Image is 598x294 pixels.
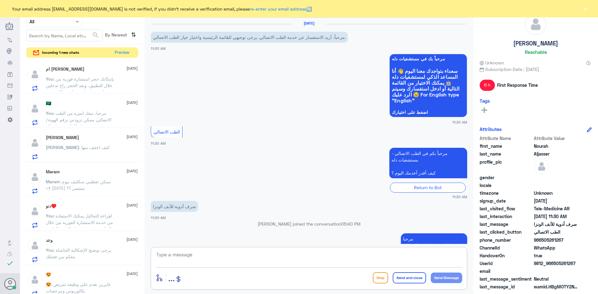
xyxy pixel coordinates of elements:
[480,268,533,274] span: email
[480,159,533,173] span: profile_pic
[534,159,549,174] img: defaultAdmin.png
[534,213,579,220] span: 2025-10-04T08:30:47.147Z
[27,169,43,185] img: defaultAdmin.png
[480,221,533,227] span: last_message
[27,238,43,253] img: defaultAdmin.png
[480,213,533,220] span: last_interaction
[534,229,579,235] span: الطب الاتصالي
[480,66,592,72] span: Subscription Date : [DATE]
[168,272,175,283] span: ...
[46,67,84,72] h5: ام عبدالحكيم
[480,260,533,267] span: UserId
[92,31,99,39] span: search
[4,278,16,290] button: Avatar
[46,213,53,218] span: You
[341,221,360,226] span: 05:40 PM
[46,247,53,253] span: You
[27,135,43,151] img: defaultAdmin.png
[154,129,180,134] span: الطب الاتصالي
[480,98,490,104] h6: Tags
[27,67,43,82] img: defaultAdmin.png
[480,276,533,282] span: last_message_sentiment
[393,272,426,283] button: Send and close
[79,145,110,150] span: : كيف اخفف منها
[452,194,467,199] span: 11:30 AM
[46,169,60,175] h5: Maram
[151,46,166,50] span: 11:30 AM
[42,50,79,55] span: incoming 1 new chats
[534,276,579,282] span: 0
[151,141,166,145] span: 11:30 AM
[480,283,533,290] span: last_message_id
[46,179,111,191] span: : ممكن تعطيني سكليف بيوم ١٧ [DATE] سبتمبر ؟؟
[480,245,533,251] span: ChannelId
[12,6,312,12] span: Your email address [EMAIL_ADDRESS][DOMAIN_NAME] is not verified, if you didn't receive a verifica...
[480,198,533,204] span: signup_date
[46,213,113,238] span: : لقراءة التحاليل يمكنك الاستفادة من خدمة الاستشارة الفورية من خلال التطبيق بحيث يتم تواصلك مع ال...
[46,238,53,243] h5: وعد
[151,32,348,43] p: 4/10/2025, 11:30 AM
[392,110,465,115] span: اضغط على اختيارك
[480,143,533,149] span: first_name
[582,6,589,12] button: ×
[392,68,465,103] span: سعداء بتواجدك معنا اليوم 👋 أنا المساعد الذكي لمستشفيات دله 🤖 يمكنك الاختيار من القائمة التالية أو...
[534,268,579,274] span: null
[534,237,579,243] span: 966505261267
[534,174,579,181] span: null
[401,233,467,251] p: 4/10/2025, 5:40 PM
[46,76,114,95] span: : بإمكانك حجز استشارة فورية من خلال التطبيق، وبعد الحجز راح تدخلين مباشرة مع طبيب عام بشكل فوري
[431,273,462,283] button: Send Message
[292,21,326,26] h6: [DATE]
[480,151,533,157] span: last_name
[168,271,175,285] button: ...
[46,272,51,277] h5: 😍
[390,183,466,192] div: Return to Bot
[46,247,111,259] span: : يرجى توضيح الإشكالية الحاصلة معكم من فضلك
[46,203,56,209] h5: دنو♥️
[126,66,138,71] span: [DATE]
[46,76,53,82] span: You
[26,30,102,41] input: Search by Name, Local etc…
[126,237,138,242] span: [DATE]
[46,101,51,106] h5: 🇸🇦
[27,272,43,287] img: defaultAdmin.png
[6,259,14,267] i: check
[480,135,533,142] span: Attribute Name
[534,221,579,227] span: صرف أدوية للأنف الونزا
[480,205,533,212] span: last_visited_flow
[373,272,388,283] button: Drop
[46,282,111,293] span: : عايزين نقدم علي وظيفه تمريض بكالوريوس ومرخصات
[534,143,579,149] span: Nourah
[126,168,138,174] span: [DATE]
[250,6,306,12] a: re-enter your email address
[46,110,112,129] span: : مرحبا، معك اميره من الطب الاتصالي, ممكن تزودني برقم الهوية/رقم الملف من فضلك
[525,49,547,55] h6: Reachable
[389,148,467,178] p: 4/10/2025, 11:30 AM
[480,229,533,235] span: last_clicked_button
[27,101,43,116] img: defaultAdmin.png
[126,271,138,277] span: [DATE]
[534,260,579,267] span: 9812_966505261267
[513,40,558,47] h5: [PERSON_NAME]
[480,126,502,132] h6: Attributes
[480,237,533,243] span: phone_number
[525,14,546,35] img: defaultAdmin.png
[497,82,538,88] span: First Response Time
[102,30,129,42] span: By Newest
[151,221,467,227] p: [PERSON_NAME] joined the conversation
[534,198,579,204] span: 2025-10-04T08:30:02.217Z
[480,252,533,259] span: HandoverOn
[46,135,79,140] h5: Ahmad Alfaifi
[534,190,579,196] span: Unknown
[46,110,53,116] span: You
[46,179,60,184] span: Maram
[534,182,579,189] span: null
[480,59,504,66] span: Unknown
[112,48,132,58] button: Preview
[92,30,99,40] button: search
[452,119,467,125] span: 11:30 AM
[480,190,533,196] span: timezone
[46,145,79,150] span: [PERSON_NAME]
[480,80,495,91] span: 6 h
[46,282,51,287] span: 😍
